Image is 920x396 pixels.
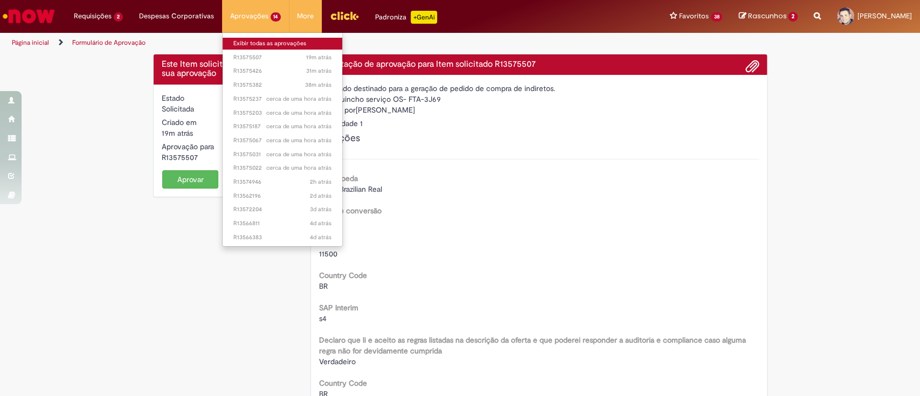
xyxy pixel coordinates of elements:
[297,11,314,22] span: More
[233,95,332,103] span: R13575237
[233,81,332,89] span: R13575382
[319,83,759,94] div: Chamado destinado para a geração de pedido de compra de indiretos.
[306,53,331,61] time: 29/09/2025 09:56:44
[319,335,746,356] b: Declaro que li e aceito as regras listadas na descrição da oferta e que poderei responder a audit...
[310,192,331,200] span: 2d atrás
[223,38,343,50] a: Exibir todas as aprovações
[310,205,331,213] time: 26/09/2025 18:18:56
[319,281,328,291] span: BR
[114,12,123,22] span: 2
[306,67,331,75] span: 31m atrás
[319,118,759,129] div: Quantidade 1
[319,378,367,388] b: Country Code
[223,204,343,216] a: Aberto R13572204 :
[330,8,359,24] img: click_logo_yellow_360x200.png
[375,11,437,24] div: Padroniza
[319,105,759,118] div: [PERSON_NAME]
[233,150,332,159] span: R13575031
[233,136,332,145] span: R13575067
[233,192,332,200] span: R13562196
[223,135,343,147] a: Aberto R13575067 :
[162,93,184,103] label: Estado
[223,93,343,105] a: Aberto R13575237 :
[223,65,343,77] a: Aberto R13575426 :
[223,107,343,119] a: Aberto R13575203 :
[233,122,332,131] span: R13575187
[319,94,759,105] div: A&R Guincho serviço OS- FTA-3J69
[223,176,343,188] a: Aberto R13574946 :
[310,178,331,186] time: 29/09/2025 08:31:53
[223,121,343,133] a: Aberto R13575187 :
[162,128,193,138] time: 29/09/2025 09:56:44
[223,232,343,244] a: Aberto R13566383 :
[139,11,214,22] span: Despesas Corporativas
[738,11,798,22] a: Rascunhos
[162,103,286,114] div: Solicitada
[162,170,218,189] button: Aprovar
[223,218,343,230] a: Aberto R13566811 :
[319,314,327,323] span: s4
[310,233,331,241] span: 4d atrás
[266,136,331,144] span: cerca de uma hora atrás
[857,11,912,20] span: [PERSON_NAME]
[748,11,786,21] span: Rascunhos
[310,233,331,241] time: 25/09/2025 12:14:12
[223,162,343,174] a: Aberto R13575022 :
[162,128,286,138] div: 29/09/2025 09:56:44
[319,206,382,216] b: taxa de conversão
[305,81,331,89] span: 38m atrás
[233,53,332,62] span: R13575507
[679,11,709,22] span: Favoritos
[310,205,331,213] span: 3d atrás
[162,60,286,79] h4: Este Item solicitado requer a sua aprovação
[222,32,343,247] ul: Aprovações
[411,11,437,24] p: +GenAi
[266,95,331,103] span: cerca de uma hora atrás
[266,122,331,130] time: 29/09/2025 09:11:28
[162,117,197,128] label: Criado em
[271,12,281,22] span: 14
[319,357,356,366] span: Verdadeiro
[711,12,723,22] span: 38
[266,136,331,144] time: 29/09/2025 08:52:03
[266,164,331,172] time: 29/09/2025 08:45:20
[266,150,331,158] time: 29/09/2025 08:46:48
[233,219,332,228] span: R13566811
[319,184,382,194] span: BRL - Brazilian Real
[788,12,798,22] span: 2
[223,79,343,91] a: Aberto R13575382 :
[266,150,331,158] span: cerca de uma hora atrás
[162,152,286,163] div: R13575507
[319,249,337,259] span: 11500
[266,164,331,172] span: cerca de uma hora atrás
[233,164,332,172] span: R13575022
[319,303,358,312] b: SAP Interim
[305,81,331,89] time: 29/09/2025 09:37:25
[266,122,331,130] span: cerca de uma hora atrás
[266,109,331,117] span: cerca de uma hora atrás
[1,5,57,27] img: ServiceNow
[74,11,112,22] span: Requisições
[306,67,331,75] time: 29/09/2025 09:43:52
[8,33,605,53] ul: Trilhas de página
[233,178,332,186] span: R13574946
[223,149,343,161] a: Aberto R13575031 :
[223,190,343,202] a: Aberto R13562196 :
[230,11,268,22] span: Aprovações
[233,109,332,117] span: R13575203
[223,52,343,64] a: Aberto R13575507 :
[12,38,49,47] a: Página inicial
[310,219,331,227] time: 25/09/2025 14:10:11
[266,95,331,103] time: 29/09/2025 09:19:57
[233,233,332,242] span: R13566383
[319,60,759,70] h4: Solicitação de aprovação para Item solicitado R13575507
[233,205,332,214] span: R13572204
[162,141,214,152] label: Aprovação para
[310,219,331,227] span: 4d atrás
[319,270,367,280] b: Country Code
[233,67,332,75] span: R13575426
[306,53,331,61] span: 19m atrás
[266,109,331,117] time: 29/09/2025 09:14:36
[310,192,331,200] time: 27/09/2025 10:15:48
[162,128,193,138] span: 19m atrás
